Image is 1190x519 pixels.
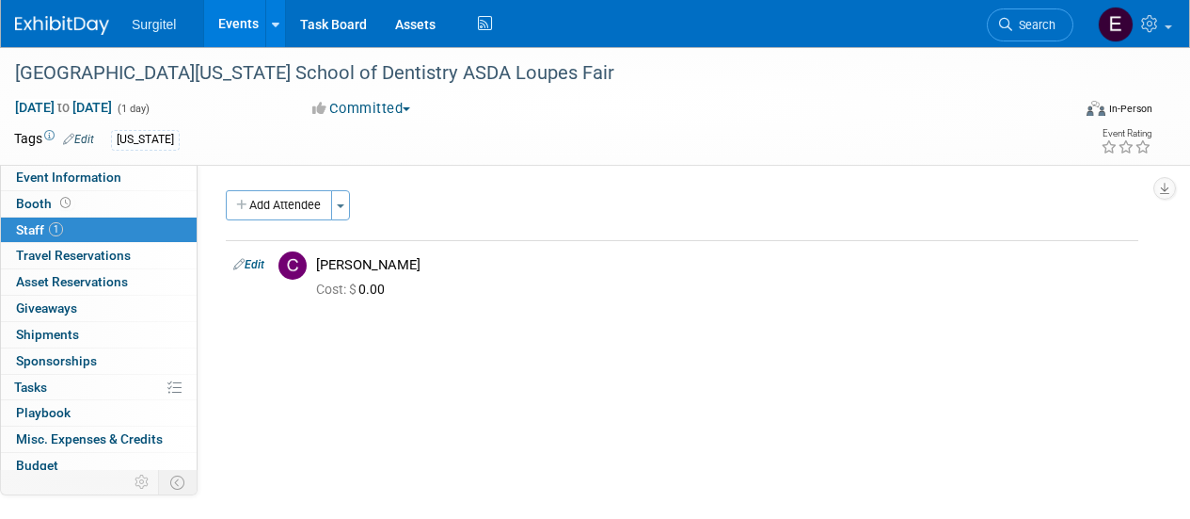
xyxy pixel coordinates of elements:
span: [DATE] [DATE] [14,99,113,116]
span: Giveaways [16,300,77,316]
a: Staff1 [1,218,197,243]
td: Toggle Event Tabs [159,470,198,495]
a: Event Information [1,165,197,190]
a: Sponsorships [1,349,197,374]
span: 1 [49,222,63,236]
a: Budget [1,453,197,478]
div: Event Rating [1101,129,1151,138]
span: (1 day) [116,103,150,115]
img: C.jpg [278,251,307,280]
div: Event Format [986,98,1152,126]
a: Giveaways [1,296,197,321]
span: Budget [16,458,58,473]
span: Tasks [14,380,47,395]
td: Personalize Event Tab Strip [126,470,159,495]
span: Event Information [16,170,121,185]
a: Travel Reservations [1,243,197,268]
a: Misc. Expenses & Credits [1,427,197,452]
span: Misc. Expenses & Credits [16,431,163,446]
span: Playbook [16,405,71,420]
img: Format-Inperson.png [1087,101,1105,116]
button: Add Attendee [226,190,332,220]
td: Tags [14,129,94,151]
span: Shipments [16,327,79,342]
span: Sponsorships [16,353,97,368]
span: to [55,100,72,115]
a: Edit [233,258,264,271]
span: 0.00 [316,282,392,297]
img: Event Coordinator [1098,7,1134,42]
span: Search [1012,18,1055,32]
span: Travel Reservations [16,248,131,263]
img: ExhibitDay [15,16,109,35]
a: Edit [63,133,94,146]
div: [US_STATE] [111,130,180,150]
span: Asset Reservations [16,274,128,289]
span: Booth [16,196,74,211]
div: [PERSON_NAME] [316,256,1131,274]
a: Shipments [1,322,197,348]
button: Committed [306,99,418,119]
a: Tasks [1,375,197,400]
div: In-Person [1108,102,1152,116]
a: Asset Reservations [1,269,197,295]
div: [GEOGRAPHIC_DATA][US_STATE] School of Dentistry ASDA Loupes Fair [8,57,1055,90]
a: Booth [1,191,197,217]
a: Search [987,8,1073,41]
span: Surgitel [132,17,176,32]
span: Booth not reserved yet [56,196,74,210]
span: Cost: $ [316,282,358,297]
span: Staff [16,222,63,237]
a: Playbook [1,400,197,426]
